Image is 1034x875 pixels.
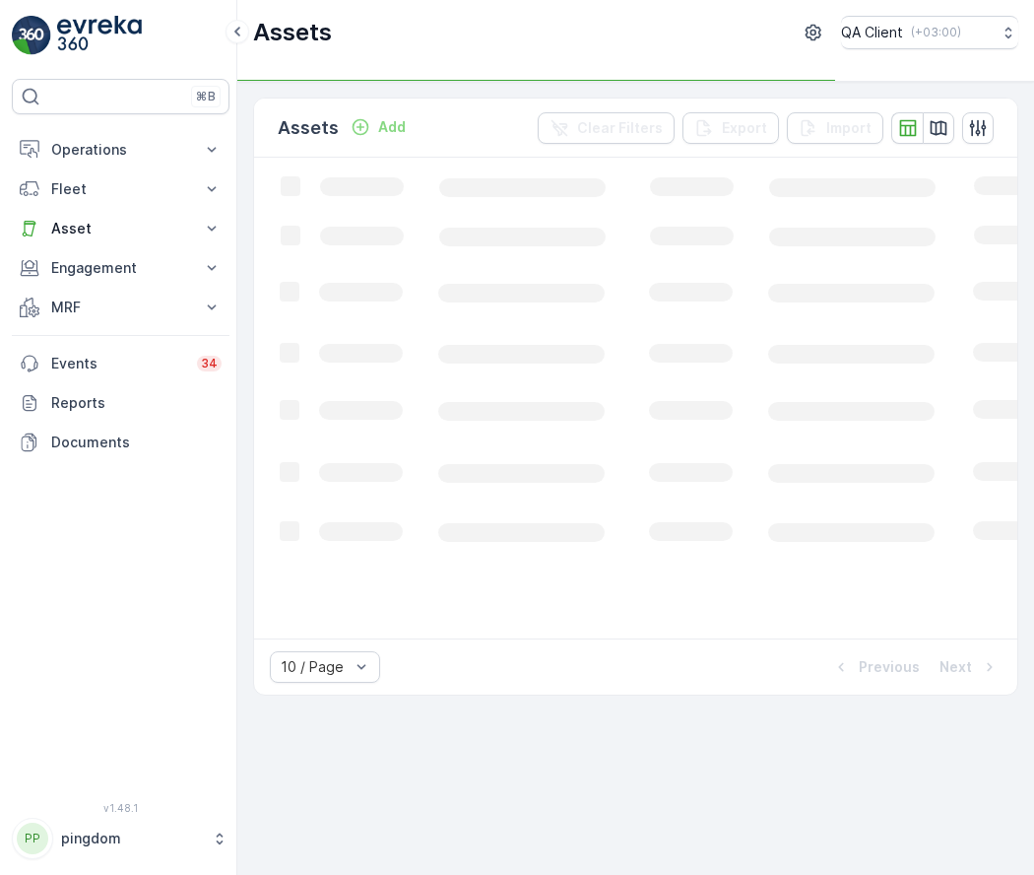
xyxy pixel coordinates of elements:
p: Import [826,118,872,138]
p: Clear Filters [577,118,663,138]
p: QA Client [841,23,903,42]
p: Previous [859,657,920,677]
p: MRF [51,298,190,317]
p: Engagement [51,258,190,278]
button: Operations [12,130,229,169]
button: Next [937,655,1002,679]
p: Operations [51,140,190,160]
p: Assets [253,17,332,48]
p: Reports [51,393,222,413]
p: Documents [51,433,222,452]
p: ⌘B [196,89,216,104]
p: Asset [51,219,190,238]
button: Import [787,112,883,144]
p: Export [722,118,767,138]
p: 34 [201,356,218,371]
button: Asset [12,209,229,248]
button: Clear Filters [538,112,675,144]
a: Reports [12,383,229,423]
img: logo [12,16,51,55]
button: Fleet [12,169,229,209]
button: Engagement [12,248,229,288]
p: Assets [278,114,339,142]
button: Add [343,115,414,139]
button: QA Client(+03:00) [841,16,1018,49]
p: ( +03:00 ) [911,25,961,40]
a: Events34 [12,344,229,383]
div: PP [17,823,48,854]
p: Events [51,354,185,373]
button: Export [682,112,779,144]
button: MRF [12,288,229,327]
button: PPpingdom [12,818,229,859]
p: pingdom [61,829,202,848]
img: logo_light-DOdMpM7g.png [57,16,142,55]
p: Next [939,657,972,677]
button: Previous [829,655,922,679]
p: Fleet [51,179,190,199]
a: Documents [12,423,229,462]
p: Add [378,117,406,137]
span: v 1.48.1 [12,802,229,814]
